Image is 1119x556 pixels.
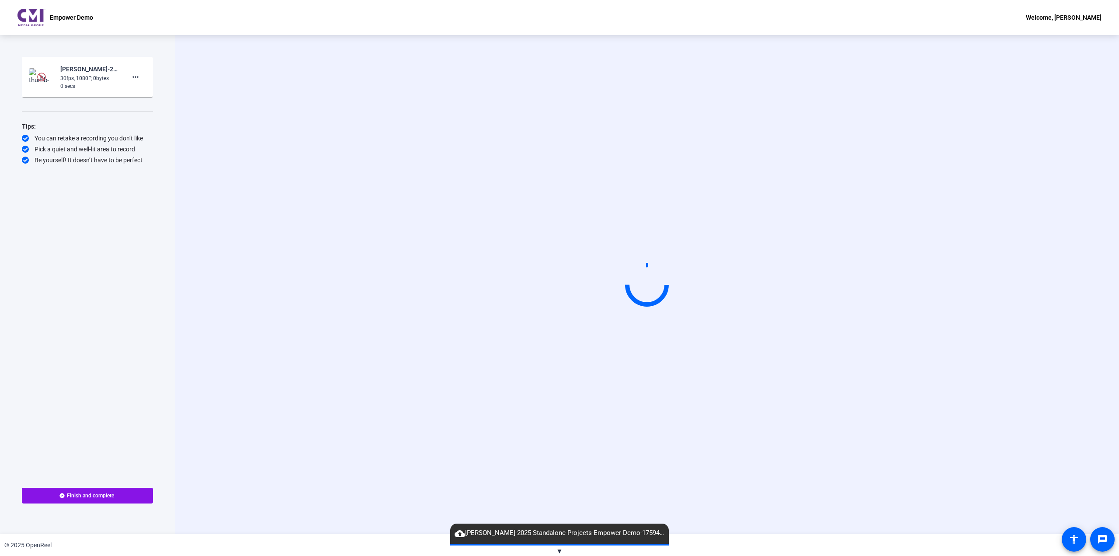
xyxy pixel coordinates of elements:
span: [PERSON_NAME]-2025 Standalone Projects-Empower Demo-1759410743631-screen [450,528,669,539]
div: Welcome, [PERSON_NAME] [1026,12,1102,23]
div: You can retake a recording you don’t like [22,134,153,143]
mat-icon: more_horiz [130,72,141,82]
div: © 2025 OpenReel [4,541,52,550]
mat-icon: cloud_upload [455,528,465,539]
button: Finish and complete [22,488,153,504]
img: Preview is unavailable [37,73,46,81]
div: Be yourself! It doesn’t have to be perfect [22,156,153,164]
p: Empower Demo [50,12,93,23]
mat-icon: accessibility [1069,534,1079,545]
div: [PERSON_NAME]-2025 Standalone Projects-Empower Demo-1759410743631-screen [60,64,119,74]
div: 0 secs [60,82,119,90]
div: 30fps, 1080P, 0bytes [60,74,119,82]
img: thumb-nail [29,68,55,86]
img: OpenReel logo [17,9,45,26]
mat-icon: message [1097,534,1108,545]
div: Pick a quiet and well-lit area to record [22,145,153,154]
span: ▼ [556,547,563,555]
span: Finish and complete [67,492,114,499]
div: Tips: [22,121,153,132]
